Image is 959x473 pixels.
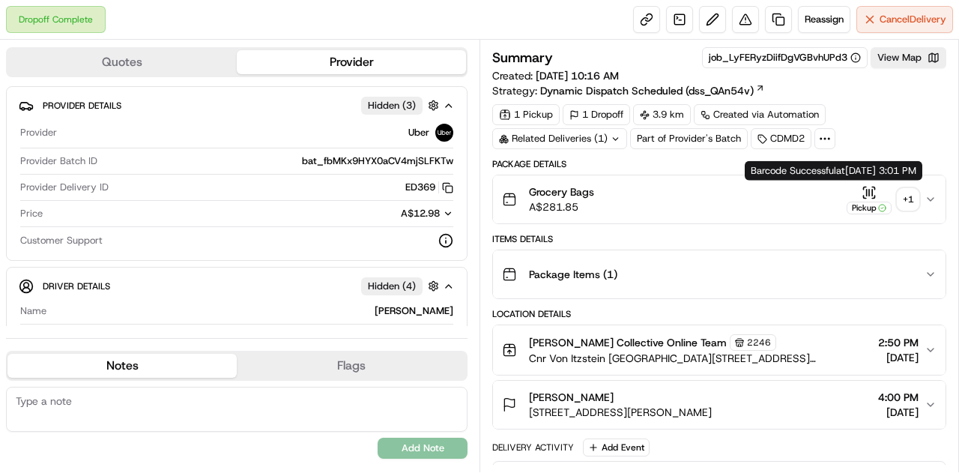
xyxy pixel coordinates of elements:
span: [DATE] 10:16 AM [536,69,619,82]
span: [PERSON_NAME] Collective Online Team [529,335,727,350]
span: bat_fbMKx9HYX0aCV4mjSLFKTw [302,154,453,168]
button: Grocery BagsA$281.85Pickup+1 [493,175,946,223]
span: Provider Delivery ID [20,181,109,194]
span: Created: [492,68,619,83]
button: Flags [237,354,466,378]
span: [PERSON_NAME] [529,390,614,405]
div: Related Deliveries (1) [492,128,627,149]
div: [PERSON_NAME] [52,304,453,318]
div: 1 Pickup [492,104,560,125]
span: Name [20,304,46,318]
span: Cancel Delivery [880,13,946,26]
span: Grocery Bags [529,184,594,199]
span: [DATE] [878,350,919,365]
span: Uber [408,126,429,139]
div: Barcode Successful [745,161,922,181]
span: A$12.98 [401,207,440,220]
button: Hidden (3) [361,96,443,115]
span: Provider Batch ID [20,154,97,168]
span: Price [20,207,43,220]
button: ED369 [405,181,453,194]
button: Hidden (4) [361,277,443,295]
div: 1 Dropoff [563,104,630,125]
button: Provider [237,50,466,74]
div: Package Details [492,158,946,170]
a: Dynamic Dispatch Scheduled (dss_QAn54v) [540,83,765,98]
button: A$12.98 [321,207,453,220]
button: Pickup+1 [847,185,919,214]
span: [STREET_ADDRESS][PERSON_NAME] [529,405,712,420]
button: [PERSON_NAME][STREET_ADDRESS][PERSON_NAME]4:00 PM[DATE] [493,381,946,429]
div: Strategy: [492,83,765,98]
span: Customer Support [20,234,103,247]
button: Driver DetailsHidden (4) [19,274,455,298]
a: Created via Automation [694,104,826,125]
div: + 1 [898,189,919,210]
span: Package Items ( 1 ) [529,267,617,282]
span: Hidden ( 3 ) [368,99,416,112]
span: 2246 [747,337,771,349]
span: Reassign [805,13,844,26]
span: Provider Details [43,100,121,112]
span: Provider [20,126,57,139]
span: Cnr Von Itzstein [GEOGRAPHIC_DATA][STREET_ADDRESS][GEOGRAPHIC_DATA] [529,351,872,366]
div: CDMD2 [751,128,811,149]
div: Location Details [492,308,946,320]
button: Reassign [798,6,850,33]
span: A$281.85 [529,199,594,214]
span: 4:00 PM [878,390,919,405]
div: 3.9 km [633,104,691,125]
h3: Summary [492,51,553,64]
button: Notes [7,354,237,378]
div: Delivery Activity [492,442,574,454]
button: Quotes [7,50,237,74]
span: 2:50 PM [878,335,919,350]
button: CancelDelivery [856,6,953,33]
img: uber-new-logo.jpeg [435,124,453,142]
button: Provider DetailsHidden (3) [19,93,455,118]
button: Pickup [847,185,892,214]
span: [DATE] [878,405,919,420]
button: Add Event [583,439,650,457]
button: View Map [871,47,946,68]
span: at [DATE] 3:01 PM [836,164,916,177]
div: Items Details [492,233,946,245]
button: job_LyFERyzDiifDgVGBvhUPd3 [709,51,861,64]
button: [PERSON_NAME] Collective Online Team2246Cnr Von Itzstein [GEOGRAPHIC_DATA][STREET_ADDRESS][GEOGRA... [493,325,946,375]
span: Driver Details [43,280,110,292]
button: Package Items (1) [493,250,946,298]
div: Pickup [847,202,892,214]
span: Hidden ( 4 ) [368,280,416,293]
span: Dynamic Dispatch Scheduled (dss_QAn54v) [540,83,754,98]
